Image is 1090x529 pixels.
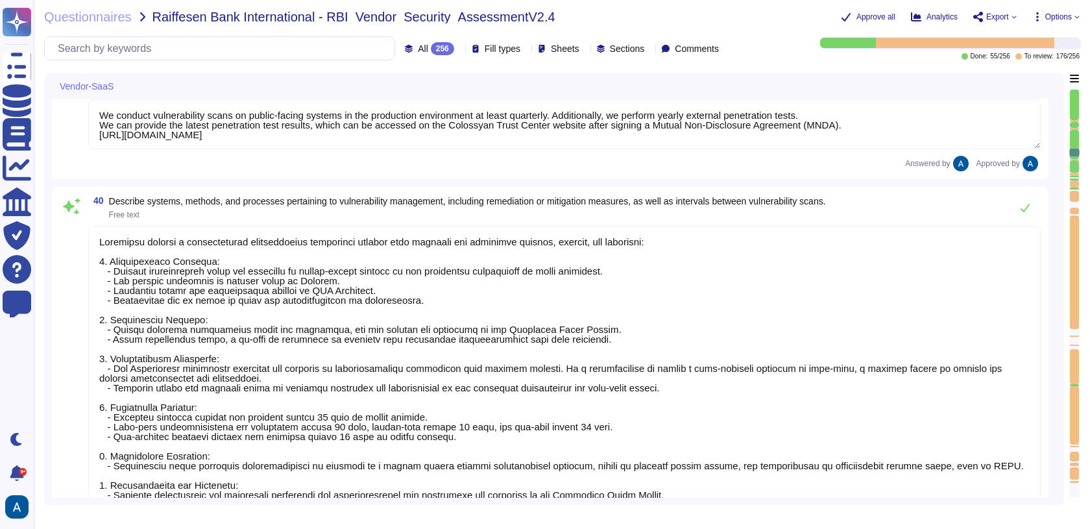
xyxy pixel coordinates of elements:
[610,44,645,53] span: Sections
[51,37,394,60] input: Search by keywords
[431,42,454,55] div: 256
[152,10,555,23] span: Raiffesen Bank International - RBI_Vendor_Security_AssessmentV2.4
[551,44,579,53] span: Sheets
[485,44,520,53] span: Fill types
[986,13,1009,21] span: Export
[911,12,958,22] button: Analytics
[109,210,139,219] span: Free text
[926,13,958,21] span: Analytics
[856,13,895,21] span: Approve all
[5,495,29,519] img: user
[88,196,104,205] span: 40
[1056,53,1080,60] span: 176 / 256
[3,493,38,521] button: user
[675,44,719,53] span: Comments
[905,160,950,167] span: Answered by
[990,53,1010,60] span: 55 / 256
[418,44,428,53] span: All
[88,99,1041,149] textarea: We conduct vulnerability scans on public-facing systems in the production environment at least qu...
[1024,53,1054,60] span: To review:
[841,12,895,22] button: Approve all
[60,82,114,91] span: Vendor-SaaS
[109,196,826,206] span: Describe systems, methods, and processes pertaining to vulnerability management, including remedi...
[1023,156,1038,171] img: user
[1045,13,1072,21] span: Options
[88,226,1041,529] textarea: Loremipsu dolorsi a consecteturad elitseddoeius temporinci utlabor etdo magnaali eni adminimve qu...
[953,156,969,171] img: user
[971,53,988,60] span: Done:
[19,468,27,476] div: 9+
[976,160,1020,167] span: Approved by
[44,10,132,23] span: Questionnaires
